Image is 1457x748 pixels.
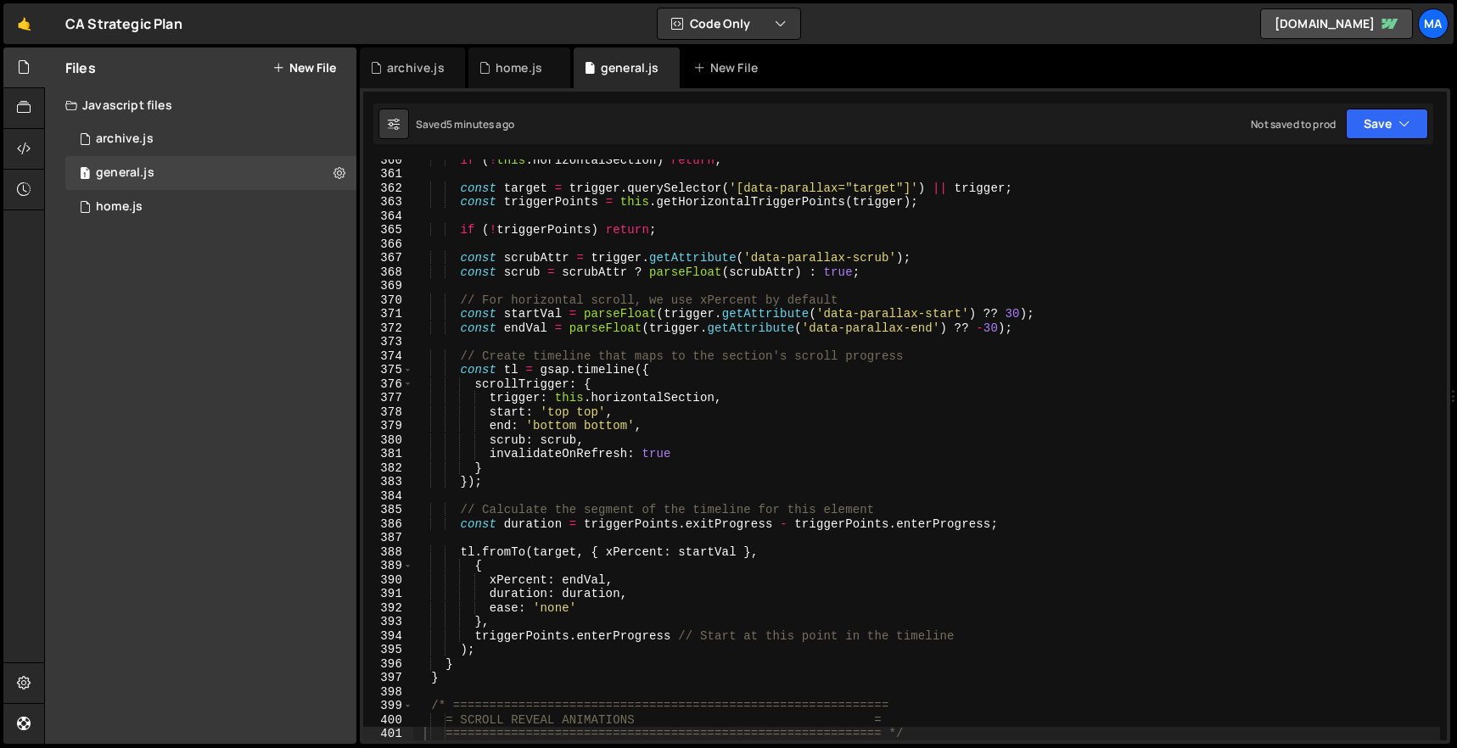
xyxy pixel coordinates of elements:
[363,363,413,377] div: 375
[363,181,413,196] div: 362
[601,59,659,76] div: general.js
[658,8,800,39] button: Code Only
[363,531,413,545] div: 387
[363,154,413,168] div: 360
[363,349,413,364] div: 374
[363,307,413,321] div: 371
[96,199,143,215] div: home.js
[387,59,445,76] div: archive.js
[363,209,413,224] div: 364
[80,168,90,181] span: 1
[65,122,356,156] div: 17131/47521.js
[3,3,45,44] a: 🤙
[363,615,413,629] div: 393
[363,699,413,713] div: 399
[65,14,182,34] div: CA Strategic Plan
[496,59,542,76] div: home.js
[363,657,413,672] div: 396
[363,265,413,280] div: 368
[363,573,413,588] div: 390
[416,117,514,131] div: Saved
[65,156,356,190] div: 17131/47264.js
[65,59,96,77] h2: Files
[363,293,413,308] div: 370
[363,405,413,420] div: 378
[363,727,413,741] div: 401
[363,489,413,504] div: 384
[363,475,413,489] div: 383
[1346,109,1428,139] button: Save
[363,601,413,616] div: 392
[363,503,413,517] div: 385
[363,447,413,461] div: 381
[363,713,413,728] div: 400
[363,195,413,209] div: 363
[363,587,413,601] div: 391
[1418,8,1449,39] a: Ma
[363,545,413,560] div: 388
[363,335,413,349] div: 373
[363,559,413,573] div: 389
[363,433,413,448] div: 380
[446,117,514,131] div: 5 minutes ago
[363,223,413,237] div: 365
[45,88,356,122] div: Javascript files
[272,61,336,75] button: New File
[96,131,154,147] div: archive.js
[693,59,765,76] div: New File
[363,419,413,433] div: 379
[363,643,413,657] div: 395
[363,237,413,252] div: 366
[363,629,413,644] div: 394
[96,165,154,181] div: general.js
[65,190,356,224] div: 17131/47267.js
[363,279,413,293] div: 369
[363,685,413,700] div: 398
[363,377,413,392] div: 376
[1251,117,1336,131] div: Not saved to prod
[363,461,413,476] div: 382
[363,167,413,181] div: 361
[363,671,413,685] div: 397
[1260,8,1413,39] a: [DOMAIN_NAME]
[363,251,413,265] div: 367
[363,517,413,532] div: 386
[363,391,413,405] div: 377
[363,321,413,336] div: 372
